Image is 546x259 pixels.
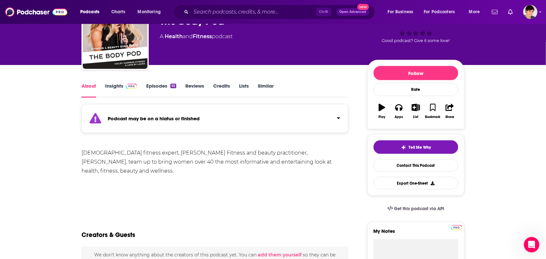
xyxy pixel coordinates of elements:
span: Get this podcast via API [394,206,444,211]
img: Podchaser Pro [451,225,462,230]
div: List [413,115,419,119]
button: tell me why sparkleTell Me Why [374,140,458,154]
a: Show notifications dropdown [506,6,516,17]
img: Podchaser Pro [126,84,137,89]
a: Episodes92 [146,83,176,98]
button: List [408,100,424,123]
a: Get this podcast via API [382,201,450,217]
img: Podchaser - Follow, Share and Rate Podcasts [5,6,67,18]
button: Apps [390,100,407,123]
button: Export One-Sheet [374,177,458,189]
div: Play [379,115,386,119]
button: open menu [76,7,108,17]
span: For Podcasters [424,7,455,16]
a: Charts [107,7,129,17]
div: [DEMOGRAPHIC_DATA] fitness expert, [PERSON_NAME] Fitness and beauty practitioner, [PERSON_NAME], ... [82,148,348,176]
span: and [183,33,193,39]
div: Good podcast? Give it some love! [367,9,464,49]
span: Tell Me Why [409,145,431,150]
a: About [82,83,96,98]
h2: Creators & Guests [82,231,135,239]
button: Share [442,100,458,123]
button: open menu [383,7,421,17]
a: Lists [239,83,249,98]
a: Contact This Podcast [374,159,458,172]
a: Reviews [185,83,204,98]
button: add them yourself [258,252,301,257]
button: Bookmark [424,100,441,123]
span: Monitoring [138,7,161,16]
label: My Notes [374,228,458,239]
a: Show notifications dropdown [489,6,500,17]
a: Similar [258,83,274,98]
button: open menu [420,7,464,17]
button: open menu [464,7,488,17]
a: Health [165,33,183,39]
input: Search podcasts, credits, & more... [191,7,316,17]
strong: Podcast may be on a hiatus or finished [108,115,200,122]
button: Play [374,100,390,123]
button: open menu [133,7,169,17]
a: Pro website [451,224,462,230]
img: The Body Pod [83,4,147,69]
img: tell me why sparkle [401,145,406,150]
span: Ctrl K [316,8,332,16]
span: For Business [388,7,413,16]
span: Charts [111,7,125,16]
div: Apps [395,115,403,119]
img: User Profile [523,5,538,19]
section: Click to expand status details [82,108,348,133]
span: Podcasts [80,7,99,16]
span: Logged in as bethwouldknow [523,5,538,19]
div: 92 [170,84,176,88]
div: A podcast [160,33,233,40]
div: Bookmark [425,115,441,119]
a: InsightsPodchaser Pro [105,83,137,98]
button: Open AdvancedNew [337,8,369,16]
iframe: Intercom live chat [524,237,540,253]
a: Fitness [193,33,212,39]
div: Rate [374,83,458,96]
button: Follow [374,66,458,80]
span: Open Advanced [340,10,366,14]
div: Search podcasts, credits, & more... [180,5,381,19]
div: Share [445,115,454,119]
span: More [469,7,480,16]
button: Show profile menu [523,5,538,19]
a: Credits [213,83,230,98]
span: New [357,4,369,10]
span: Good podcast? Give it some love! [382,38,450,43]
